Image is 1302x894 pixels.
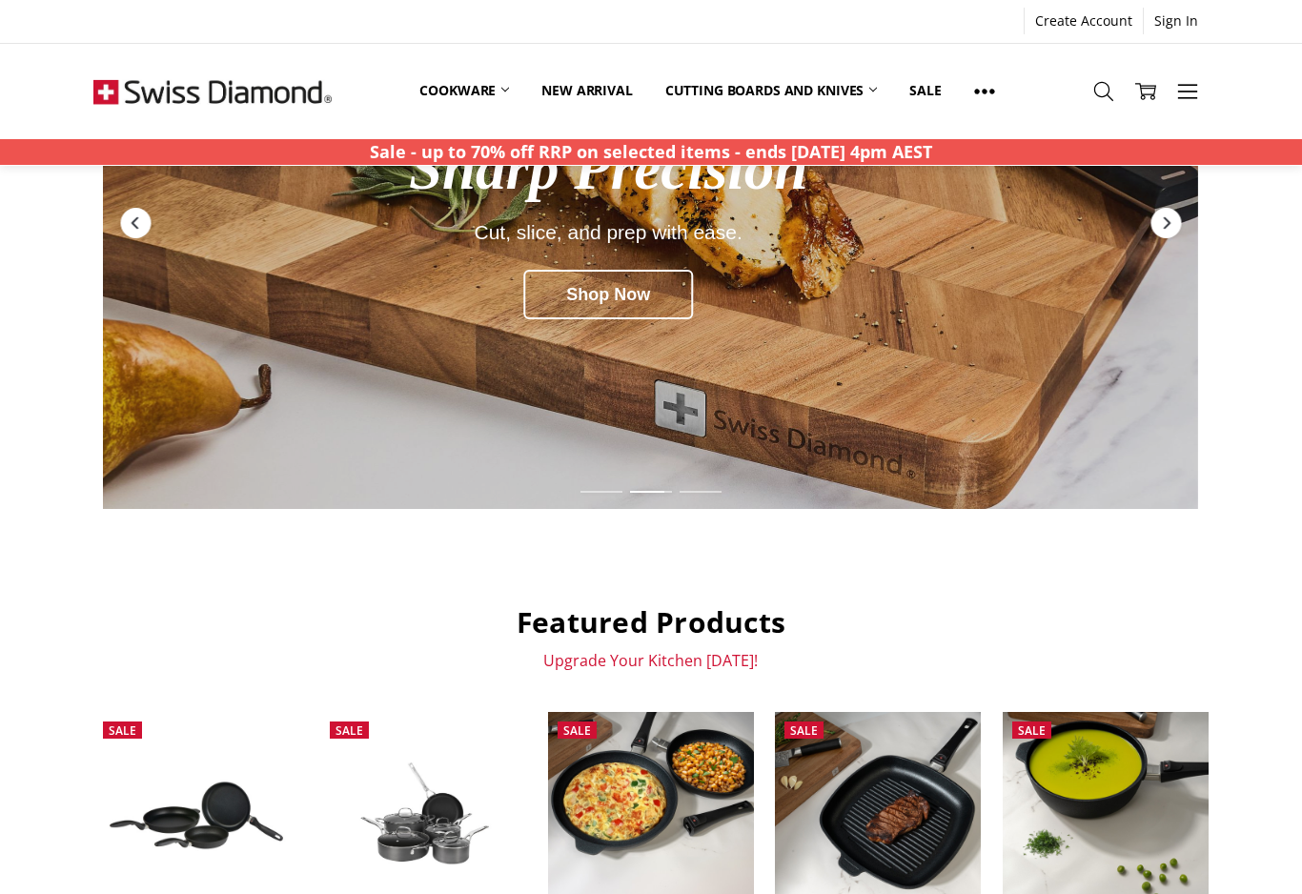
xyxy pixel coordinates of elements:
img: XD Nonstick 3 Piece Fry Pan set - 20CM, 24CM & 28CM [93,763,299,866]
div: Sharp Precision [205,136,1012,202]
div: Slide 4 of 7 [676,479,725,504]
img: Free Shipping On Every Order [93,44,332,139]
div: Shop Now [524,270,694,319]
span: Sale [109,722,136,739]
div: Slide 2 of 7 [577,479,626,504]
a: Create Account [1025,8,1143,34]
a: Show All [958,70,1011,112]
span: Sale [1018,722,1046,739]
img: Swiss Diamond Hard Anodised 5 pc set (20 & 28cm fry pan, 16cm sauce pan w lid, 24x7cm saute pan w... [320,746,526,885]
a: Cookware [403,70,525,112]
a: Sign In [1144,8,1209,34]
div: Next [1149,206,1183,240]
strong: Sale - up to 70% off RRP on selected items - ends [DATE] 4pm AEST [370,140,932,163]
a: Cutting boards and knives [649,70,894,112]
a: Sale [893,70,957,112]
div: Previous [118,206,153,240]
div: Cut, slice, and prep with ease. [205,221,1012,243]
h2: Featured Products [93,604,1209,640]
span: Sale [563,722,591,739]
a: New arrival [525,70,648,112]
p: Upgrade Your Kitchen [DATE]! [93,651,1209,670]
div: Slide 3 of 7 [626,479,676,504]
span: Sale [790,722,818,739]
span: Sale [336,722,363,739]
